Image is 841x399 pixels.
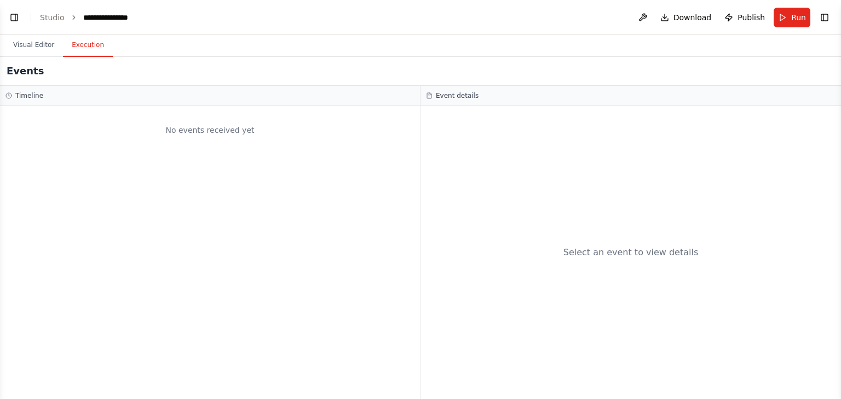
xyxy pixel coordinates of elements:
[63,34,113,57] button: Execution
[15,91,43,100] h3: Timeline
[720,8,769,27] button: Publish
[7,10,22,25] button: Show left sidebar
[436,91,479,100] h3: Event details
[791,12,806,23] span: Run
[656,8,716,27] button: Download
[4,34,63,57] button: Visual Editor
[40,13,65,22] a: Studio
[7,63,44,79] h2: Events
[40,12,137,23] nav: breadcrumb
[673,12,712,23] span: Download
[817,10,832,25] button: Show right sidebar
[738,12,765,23] span: Publish
[563,246,699,259] div: Select an event to view details
[5,112,414,149] div: No events received yet
[774,8,810,27] button: Run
